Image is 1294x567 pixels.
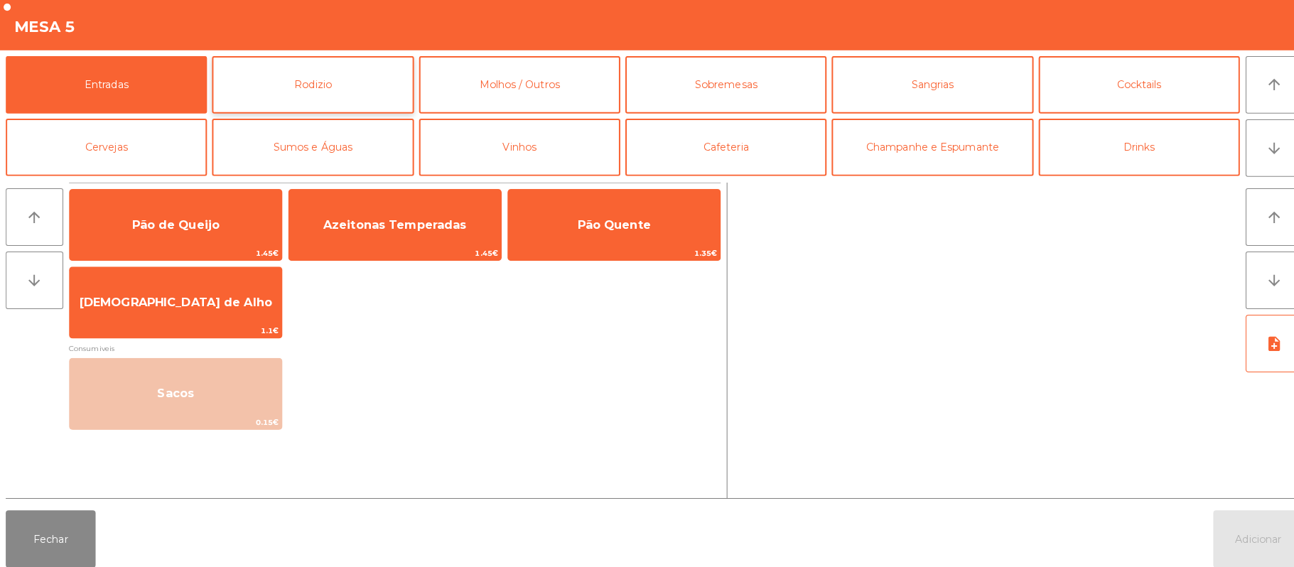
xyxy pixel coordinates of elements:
[822,117,1021,174] button: Champanhe e Espumante
[1231,186,1288,243] button: arrow_upward
[210,117,409,174] button: Sumos e Águas
[618,117,817,174] button: Cafeteria
[26,269,43,286] i: arrow_downward
[286,244,495,257] span: 1.45€
[320,215,461,229] span: Azeitonas Temperadas
[1027,117,1226,174] button: Drinks
[1231,311,1288,368] button: note_add
[502,244,712,257] span: 1.35€
[6,117,205,174] button: Cervejas
[6,249,63,306] button: arrow_downward
[156,382,192,396] span: Sacos
[130,215,217,229] span: Pão de Queijo
[6,504,95,561] button: Fechar
[1251,75,1268,92] i: arrow_upward
[571,215,643,229] span: Pão Quente
[68,337,713,351] span: Consumiveis
[1231,249,1288,306] button: arrow_downward
[69,411,279,424] span: 0.15€
[210,55,409,112] button: Rodizio
[618,55,817,112] button: Sobremesas
[69,244,279,257] span: 1.45€
[1251,331,1268,348] i: note_add
[1231,55,1288,112] button: arrow_upward
[6,55,205,112] button: Entradas
[26,206,43,223] i: arrow_upward
[1251,269,1268,286] i: arrow_downward
[6,186,63,243] button: arrow_upward
[414,55,613,112] button: Molhos / Outros
[414,117,613,174] button: Vinhos
[1231,118,1288,175] button: arrow_downward
[1251,138,1268,155] i: arrow_downward
[14,16,75,37] h4: Mesa 5
[78,292,269,306] span: [DEMOGRAPHIC_DATA] de Alho
[1251,206,1268,223] i: arrow_upward
[1027,55,1226,112] button: Cocktails
[69,320,279,334] span: 1.1€
[822,55,1021,112] button: Sangrias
